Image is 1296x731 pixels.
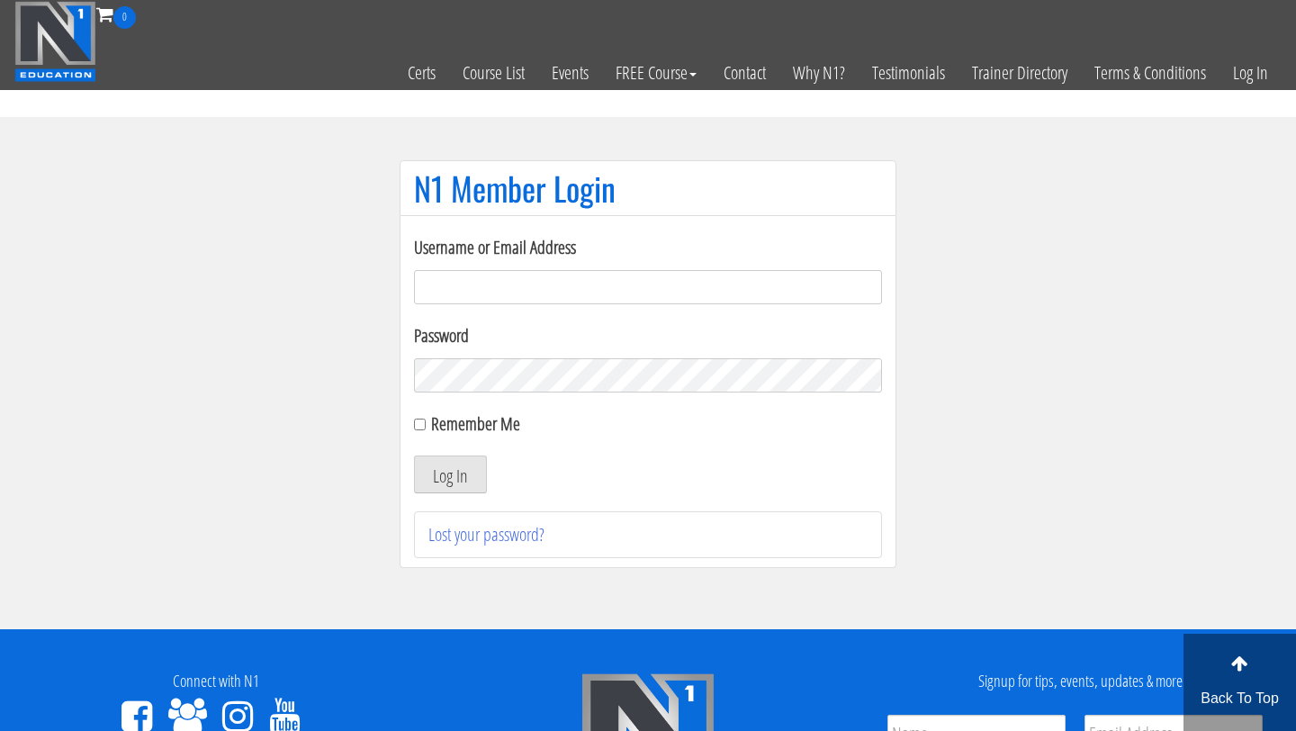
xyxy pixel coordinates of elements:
[1081,29,1219,117] a: Terms & Conditions
[1219,29,1282,117] a: Log In
[859,29,958,117] a: Testimonials
[96,2,136,26] a: 0
[1183,688,1296,709] p: Back To Top
[414,234,882,261] label: Username or Email Address
[958,29,1081,117] a: Trainer Directory
[431,411,520,436] label: Remember Me
[428,522,544,546] a: Lost your password?
[414,322,882,349] label: Password
[449,29,538,117] a: Course List
[710,29,779,117] a: Contact
[877,672,1282,690] h4: Signup for tips, events, updates & more
[13,672,418,690] h4: Connect with N1
[14,1,96,82] img: n1-education
[779,29,859,117] a: Why N1?
[602,29,710,117] a: FREE Course
[394,29,449,117] a: Certs
[414,170,882,206] h1: N1 Member Login
[414,456,487,493] button: Log In
[538,29,602,117] a: Events
[113,6,136,29] span: 0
